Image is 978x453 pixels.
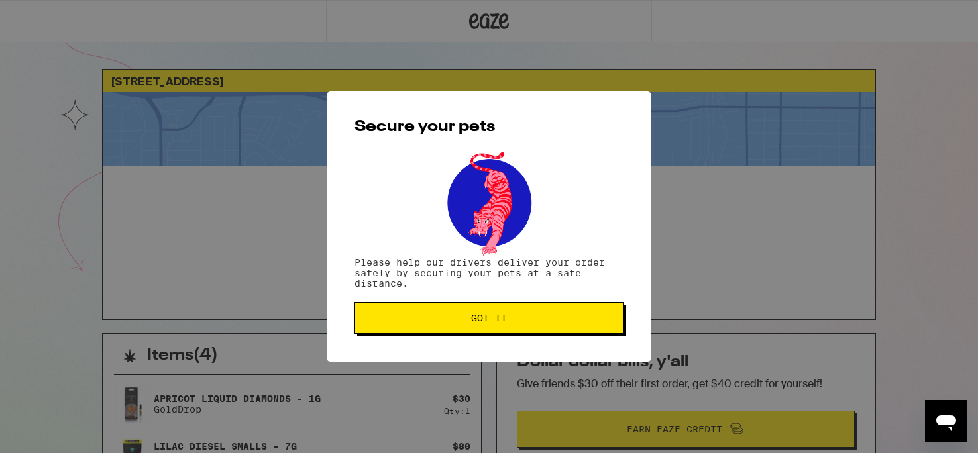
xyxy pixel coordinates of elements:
[354,119,624,135] h2: Secure your pets
[354,257,624,289] p: Please help our drivers deliver your order safely by securing your pets at a safe distance.
[925,400,967,442] iframe: Button to launch messaging window
[471,313,507,323] span: Got it
[354,302,624,334] button: Got it
[435,148,543,257] img: pets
